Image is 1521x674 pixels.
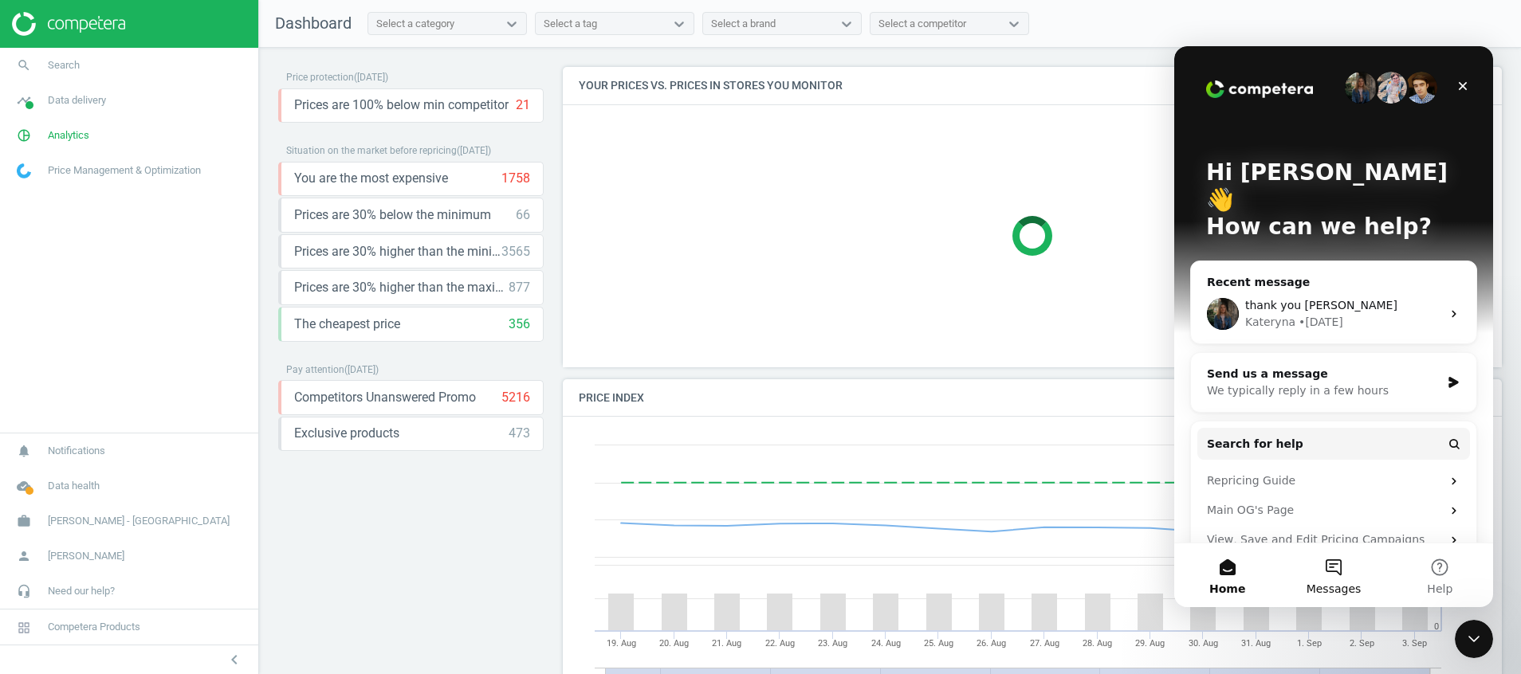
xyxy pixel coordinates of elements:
[225,650,244,669] i: chevron_left
[977,638,1006,649] tspan: 26. Aug
[48,128,89,143] span: Analytics
[1174,46,1493,607] iframe: Intercom live chat
[1350,638,1374,649] tspan: 2. Sep
[48,514,230,528] span: [PERSON_NAME] - [GEOGRAPHIC_DATA]
[294,389,476,406] span: Competitors Unanswered Promo
[501,170,530,187] div: 1758
[286,72,354,83] span: Price protection
[48,584,115,598] span: Need our help?
[818,638,847,649] tspan: 23. Aug
[286,364,344,375] span: Pay attention
[9,436,39,466] i: notifications
[344,364,379,375] span: ( [DATE] )
[711,17,776,31] div: Select a brand
[1083,638,1112,649] tspan: 28. Aug
[12,12,125,36] img: ajHJNr6hYgQAAAAASUVORK5CYII=
[501,243,530,261] div: 3565
[509,425,530,442] div: 473
[9,120,39,151] i: pie_chart_outlined
[214,649,254,670] button: chevron_left
[294,425,399,442] span: Exclusive products
[17,163,31,178] img: wGWNvw8QSZomAAAAABJRU5ErkJggg==
[376,17,454,31] div: Select a category
[294,96,509,114] span: Prices are 100% below min competitor
[48,58,80,72] span: Search
[607,638,636,649] tspan: 19. Aug
[9,576,39,606] i: headset_mic
[871,638,901,649] tspan: 24. Aug
[294,315,400,333] span: The cheapest price
[48,163,201,178] span: Price Management & Optimization
[1297,638,1322,649] tspan: 1. Sep
[501,389,530,406] div: 5216
[509,279,530,296] div: 877
[48,93,106,108] span: Data delivery
[9,506,39,536] i: work
[457,145,491,156] span: ( [DATE] )
[712,638,741,649] tspan: 21. Aug
[48,479,100,493] span: Data health
[1434,621,1439,632] text: 0
[765,638,795,649] tspan: 22. Aug
[516,96,530,114] div: 21
[48,549,124,563] span: [PERSON_NAME]
[48,620,140,634] span: Competera Products
[516,206,530,224] div: 66
[563,67,1502,104] h4: Your prices vs. prices in stores you monitor
[294,243,501,261] span: Prices are 30% higher than the minimum
[286,145,457,156] span: Situation on the market before repricing
[878,17,966,31] div: Select a competitor
[294,170,448,187] span: You are the most expensive
[1030,638,1059,649] tspan: 27. Aug
[1455,620,1493,658] iframe: Intercom live chat
[48,444,105,458] span: Notifications
[294,279,509,296] span: Prices are 30% higher than the maximal
[1402,638,1427,649] tspan: 3. Sep
[1189,638,1218,649] tspan: 30. Aug
[354,72,388,83] span: ( [DATE] )
[509,315,530,333] div: 356
[9,541,39,571] i: person
[924,638,953,649] tspan: 25. Aug
[294,206,491,224] span: Prices are 30% below the minimum
[563,379,1502,417] h4: Price Index
[9,85,39,116] i: timeline
[659,638,689,649] tspan: 20. Aug
[9,50,39,80] i: search
[275,14,352,33] span: Dashboard
[544,17,597,31] div: Select a tag
[9,471,39,501] i: cloud_done
[1241,638,1271,649] tspan: 31. Aug
[1135,638,1165,649] tspan: 29. Aug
